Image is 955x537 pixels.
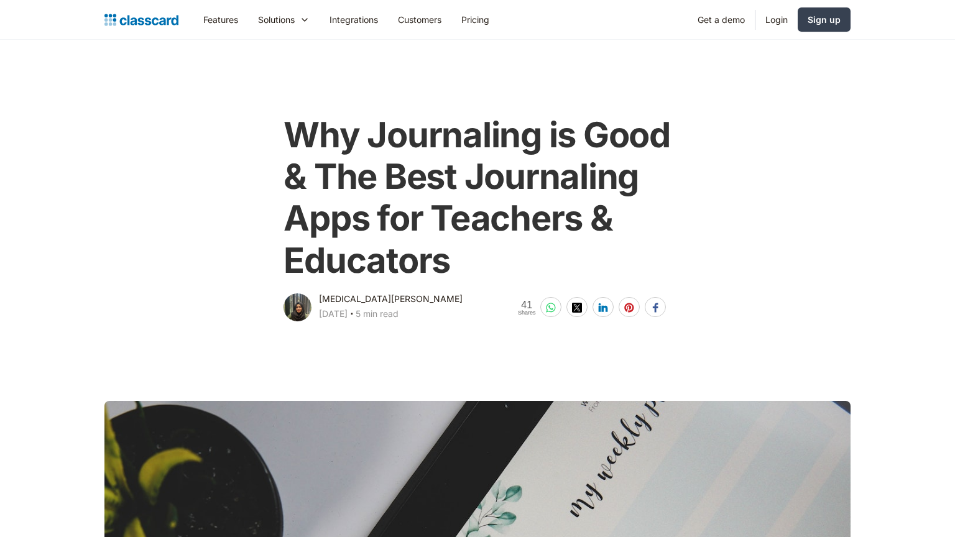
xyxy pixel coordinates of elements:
[518,300,536,310] span: 41
[356,306,399,321] div: 5 min read
[798,7,851,32] a: Sign up
[624,303,634,313] img: pinterest-white sharing button
[320,6,388,34] a: Integrations
[808,13,841,26] div: Sign up
[650,303,660,313] img: facebook-white sharing button
[104,11,178,29] a: home
[193,6,248,34] a: Features
[572,303,582,313] img: twitter-white sharing button
[388,6,451,34] a: Customers
[755,6,798,34] a: Login
[319,291,463,306] div: [MEDICAL_DATA][PERSON_NAME]
[284,114,671,282] h1: Why Journaling is Good & The Best Journaling Apps for Teachers & Educators
[248,6,320,34] div: Solutions
[546,303,556,313] img: whatsapp-white sharing button
[319,306,348,321] div: [DATE]
[688,6,755,34] a: Get a demo
[451,6,499,34] a: Pricing
[518,310,536,316] span: Shares
[598,303,608,313] img: linkedin-white sharing button
[348,306,356,324] div: ‧
[258,13,295,26] div: Solutions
